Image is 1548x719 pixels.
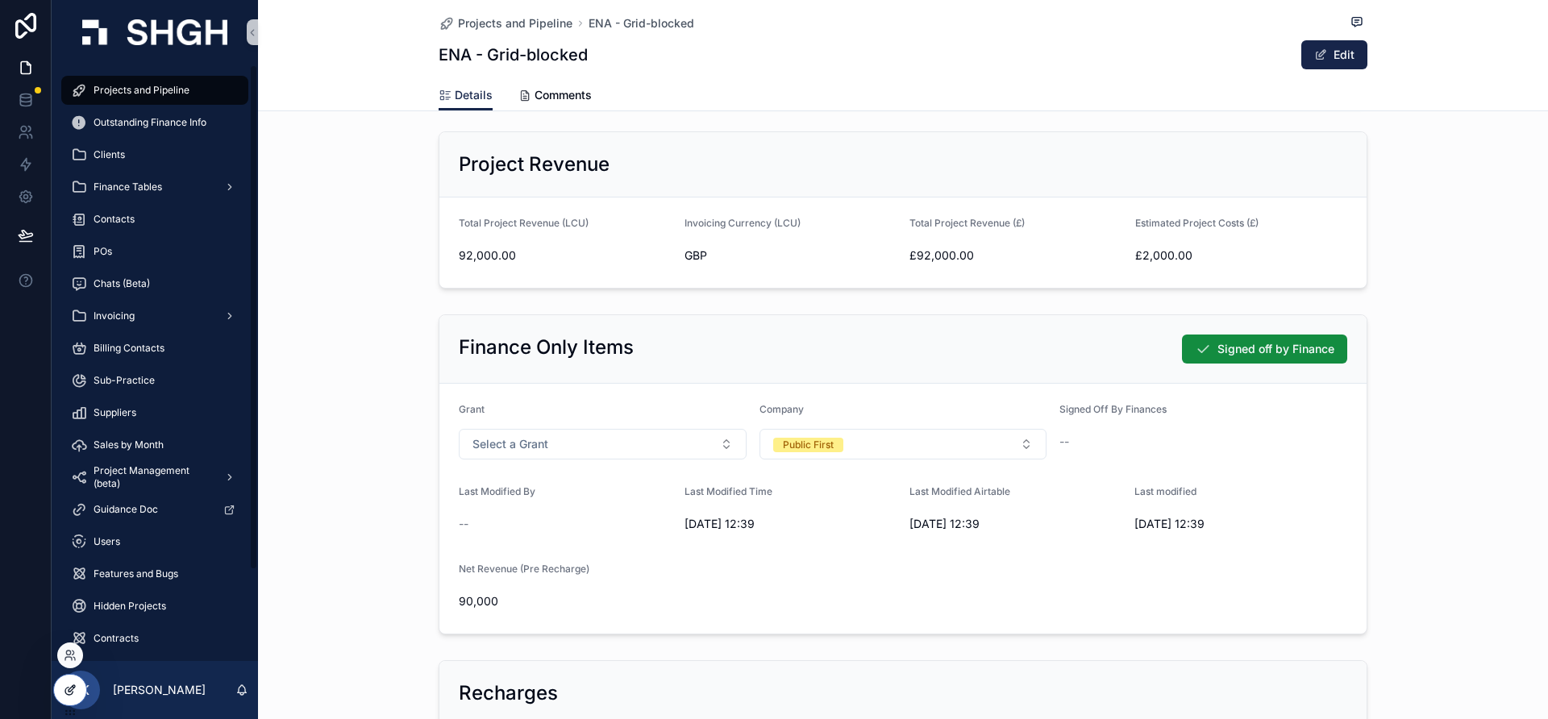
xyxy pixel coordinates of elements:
span: Sub-Practice [94,374,155,387]
a: Suppliers [61,398,248,427]
span: Last Modified By [459,485,535,497]
a: Chats (Beta) [61,269,248,298]
span: Comments [535,87,592,103]
button: Select Button [459,429,747,459]
span: £92,000.00 [909,247,1122,264]
span: Features and Bugs [94,567,178,580]
span: 92,000.00 [459,247,672,264]
span: Projects and Pipeline [458,15,572,31]
a: Guidance Doc [61,495,248,524]
button: Signed off by Finance [1182,335,1347,364]
a: Contacts [61,205,248,234]
span: Projects and Pipeline [94,84,189,97]
span: Net Revenue (Pre Recharge) [459,563,589,575]
span: GBP [685,247,707,264]
button: Edit [1301,40,1367,69]
a: Contracts [61,624,248,653]
span: -- [459,516,468,532]
span: Billing Contacts [94,342,164,355]
h2: Recharges [459,680,558,706]
div: scrollable content [52,64,258,661]
span: [DATE] 12:39 [909,516,1121,532]
span: Hidden Projects [94,600,166,613]
span: Total Project Revenue (LCU) [459,217,589,229]
span: Last Modified Time [685,485,772,497]
span: Guidance Doc [94,503,158,516]
h2: Finance Only Items [459,335,634,360]
span: Outstanding Finance Info [94,116,206,129]
span: [DATE] 12:39 [685,516,897,532]
a: Outstanding Finance Info [61,108,248,137]
a: Comments [518,81,592,113]
a: Projects and Pipeline [61,76,248,105]
a: Projects and Pipeline [439,15,572,31]
span: [DATE] 12:39 [1134,516,1347,532]
span: £2,000.00 [1135,247,1348,264]
a: Billing Contacts [61,334,248,363]
span: Contracts [94,632,139,645]
span: Chats (Beta) [94,277,150,290]
span: Total Project Revenue (£) [909,217,1025,229]
button: Select Button [759,429,1047,459]
span: Signed off by Finance [1217,341,1334,357]
a: Clients [61,140,248,169]
span: Finance Tables [94,181,162,193]
span: Suppliers [94,406,136,419]
span: POs [94,245,112,258]
a: Project Management (beta) [61,463,248,492]
a: Invoicing [61,301,248,330]
div: Public First [783,438,834,452]
span: Users [94,535,120,548]
a: ENA - Grid-blocked [589,15,694,31]
span: Last Modified Airtable [909,485,1010,497]
span: Contacts [94,213,135,226]
a: Users [61,527,248,556]
span: Grant [459,403,485,415]
span: Clients [94,148,125,161]
span: Company [759,403,804,415]
span: -- [1059,434,1069,450]
a: Sub-Practice [61,366,248,395]
p: [PERSON_NAME] [113,682,206,698]
span: Invoicing [94,310,135,322]
span: 90,000 [459,593,672,609]
h2: Project Revenue [459,152,610,177]
img: App logo [82,19,227,45]
a: Finance Tables [61,172,248,202]
a: Features and Bugs [61,559,248,588]
a: Sales by Month [61,430,248,459]
span: Select a Grant [472,436,548,452]
span: Estimated Project Costs (£) [1135,217,1259,229]
h1: ENA - Grid-blocked [439,44,588,66]
span: Invoicing Currency (LCU) [685,217,801,229]
a: Hidden Projects [61,592,248,621]
span: Signed Off By Finances [1059,403,1167,415]
span: Details [455,87,493,103]
span: Last modified [1134,485,1196,497]
span: Project Management (beta) [94,464,211,490]
span: Sales by Month [94,438,164,451]
a: Details [439,81,493,111]
a: POs [61,237,248,266]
